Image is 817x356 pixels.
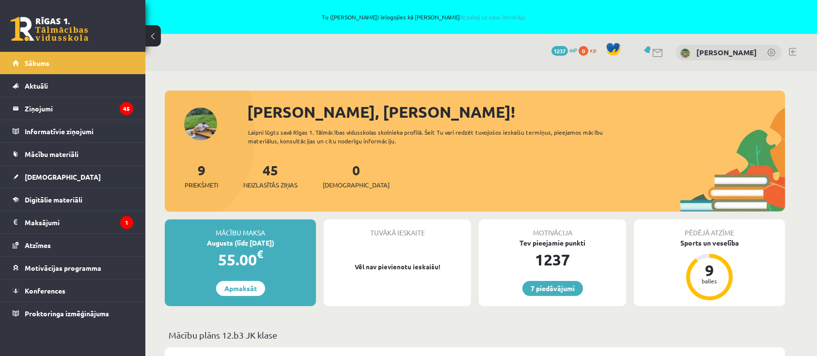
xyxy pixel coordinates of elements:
span: Motivācijas programma [25,263,101,272]
div: Mācību maksa [165,219,316,238]
span: Digitālie materiāli [25,195,82,204]
a: [PERSON_NAME] [696,47,757,57]
span: Konferences [25,286,65,295]
div: Augusts (līdz [DATE]) [165,238,316,248]
legend: Informatīvie ziņojumi [25,120,133,142]
span: 1237 [551,46,568,56]
span: Aktuāli [25,81,48,90]
span: Neizlasītās ziņas [243,180,298,190]
img: Gustavs Turlais [680,48,690,58]
a: Sports un veselība 9 balles [634,238,785,302]
a: 1237 mP [551,46,577,54]
span: Mācību materiāli [25,150,79,158]
div: 55.00 [165,248,316,271]
a: 0 xp [579,46,601,54]
i: 1 [120,216,133,229]
span: 0 [579,46,588,56]
a: 9Priekšmeti [185,161,218,190]
div: Laipni lūgts savā Rīgas 1. Tālmācības vidusskolas skolnieka profilā. Šeit Tu vari redzēt tuvojošo... [248,128,620,145]
div: Sports un veselība [634,238,785,248]
div: balles [695,278,724,284]
span: Proktoringa izmēģinājums [25,309,109,318]
div: Pēdējā atzīme [634,219,785,238]
a: 45Neizlasītās ziņas [243,161,298,190]
p: Vēl nav pievienotu ieskaišu! [329,262,466,272]
a: Motivācijas programma [13,257,133,279]
div: Tuvākā ieskaite [324,219,471,238]
a: Sākums [13,52,133,74]
a: Maksājumi1 [13,211,133,233]
div: Tev pieejamie punkti [479,238,626,248]
a: Mācību materiāli [13,143,133,165]
span: Tu ([PERSON_NAME]) ielogojies kā [PERSON_NAME] [111,14,735,20]
a: Atzīmes [13,234,133,256]
legend: Ziņojumi [25,97,133,120]
span: Sākums [25,59,49,67]
div: 9 [695,263,724,278]
a: Ziņojumi45 [13,97,133,120]
div: [PERSON_NAME], [PERSON_NAME]! [247,100,785,124]
div: 1237 [479,248,626,271]
span: [DEMOGRAPHIC_DATA] [25,172,101,181]
a: Rīgas 1. Tālmācības vidusskola [11,17,88,41]
a: 0[DEMOGRAPHIC_DATA] [323,161,390,190]
span: [DEMOGRAPHIC_DATA] [323,180,390,190]
a: [DEMOGRAPHIC_DATA] [13,166,133,188]
a: Atpakaļ uz savu lietotāju [460,13,525,21]
div: Motivācija [479,219,626,238]
i: 45 [120,102,133,115]
a: Apmaksāt [216,281,265,296]
a: Informatīvie ziņojumi [13,120,133,142]
span: Atzīmes [25,241,51,249]
legend: Maksājumi [25,211,133,233]
a: Aktuāli [13,75,133,97]
a: Digitālie materiāli [13,188,133,211]
span: € [257,247,263,261]
p: Mācību plāns 12.b3 JK klase [169,328,781,341]
span: mP [569,46,577,54]
span: xp [590,46,596,54]
a: 7 piedāvājumi [522,281,583,296]
a: Proktoringa izmēģinājums [13,302,133,325]
a: Konferences [13,279,133,302]
span: Priekšmeti [185,180,218,190]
